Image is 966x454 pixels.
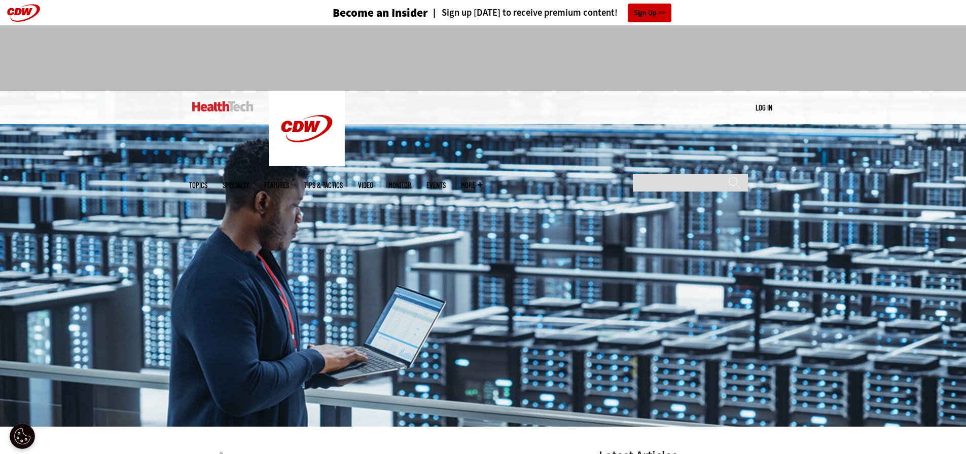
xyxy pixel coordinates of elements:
a: Features [264,181,289,189]
a: CDW [269,158,345,169]
a: Video [358,181,373,189]
h3: Become an Insider [333,7,428,19]
a: Sign up [DATE] to receive premium content! [428,8,618,18]
a: Become an Insider [295,7,428,19]
span: Topics [189,181,207,189]
div: User menu [756,102,772,113]
a: Log in [756,103,772,112]
span: More [461,181,482,189]
img: Home [192,101,254,111]
a: Tips & Tactics [304,181,343,189]
button: Open Preferences [10,424,35,449]
span: Specialty [223,181,249,189]
a: MonITor [388,181,411,189]
a: Events [426,181,446,189]
iframe: advertisement [299,35,668,81]
a: Sign Up [628,4,671,22]
div: Cookie Settings [10,424,35,449]
img: Home [269,91,345,166]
